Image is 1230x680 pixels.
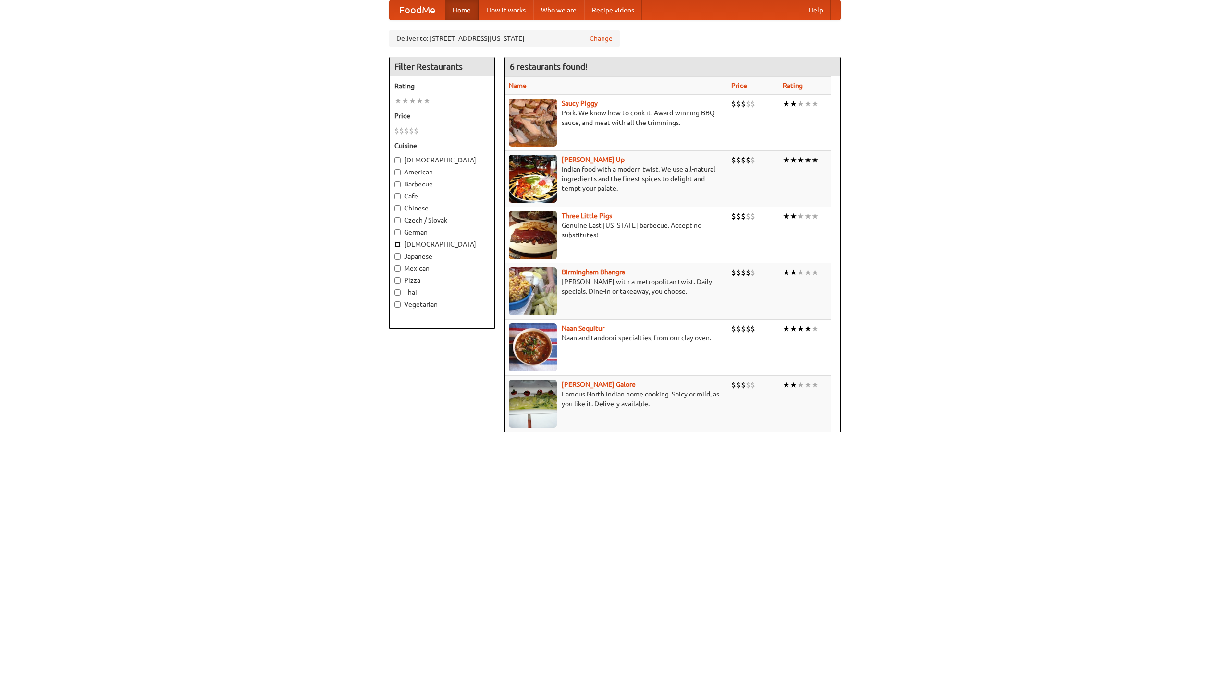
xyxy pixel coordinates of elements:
[394,215,490,225] label: Czech / Slovak
[562,212,612,220] b: Three Little Pigs
[804,267,812,278] li: ★
[562,156,625,163] b: [PERSON_NAME] Up
[746,211,750,222] li: $
[423,96,430,106] li: ★
[394,203,490,213] label: Chinese
[409,96,416,106] li: ★
[804,211,812,222] li: ★
[409,125,414,136] li: $
[750,211,755,222] li: $
[790,211,797,222] li: ★
[509,164,724,193] p: Indian food with a modern twist. We use all-natural ingredients and the finest spices to delight ...
[394,241,401,247] input: [DEMOGRAPHIC_DATA]
[394,111,490,121] h5: Price
[509,389,724,408] p: Famous North Indian home cooking. Spicy or mild, as you like it. Delivery available.
[562,381,636,388] a: [PERSON_NAME] Galore
[804,323,812,334] li: ★
[389,30,620,47] div: Deliver to: [STREET_ADDRESS][US_STATE]
[741,380,746,390] li: $
[445,0,479,20] a: Home
[812,155,819,165] li: ★
[746,155,750,165] li: $
[736,99,741,109] li: $
[509,108,724,127] p: Pork. We know how to cook it. Award-winning BBQ sauce, and meat with all the trimmings.
[741,267,746,278] li: $
[394,157,401,163] input: [DEMOGRAPHIC_DATA]
[812,380,819,390] li: ★
[812,267,819,278] li: ★
[783,323,790,334] li: ★
[509,323,557,371] img: naansequitur.jpg
[797,211,804,222] li: ★
[394,289,401,296] input: Thai
[731,99,736,109] li: $
[736,155,741,165] li: $
[797,323,804,334] li: ★
[509,333,724,343] p: Naan and tandoori specialties, from our clay oven.
[479,0,533,20] a: How it works
[394,227,490,237] label: German
[509,82,527,89] a: Name
[812,323,819,334] li: ★
[394,263,490,273] label: Mexican
[741,155,746,165] li: $
[750,99,755,109] li: $
[783,380,790,390] li: ★
[731,380,736,390] li: $
[736,380,741,390] li: $
[394,239,490,249] label: [DEMOGRAPHIC_DATA]
[390,0,445,20] a: FoodMe
[736,323,741,334] li: $
[731,267,736,278] li: $
[533,0,584,20] a: Who we are
[783,211,790,222] li: ★
[783,267,790,278] li: ★
[394,251,490,261] label: Japanese
[801,0,831,20] a: Help
[741,99,746,109] li: $
[790,267,797,278] li: ★
[509,99,557,147] img: saucy.jpg
[804,99,812,109] li: ★
[736,267,741,278] li: $
[562,324,604,332] a: Naan Sequitur
[509,267,557,315] img: bhangra.jpg
[394,181,401,187] input: Barbecue
[790,155,797,165] li: ★
[562,268,625,276] a: Birmingham Bhangra
[394,277,401,284] input: Pizza
[797,267,804,278] li: ★
[394,96,402,106] li: ★
[804,155,812,165] li: ★
[731,155,736,165] li: $
[394,141,490,150] h5: Cuisine
[804,380,812,390] li: ★
[750,323,755,334] li: $
[741,211,746,222] li: $
[390,57,494,76] h4: Filter Restaurants
[509,221,724,240] p: Genuine East [US_STATE] barbecue. Accept no substitutes!
[404,125,409,136] li: $
[394,299,490,309] label: Vegetarian
[394,287,490,297] label: Thai
[746,99,750,109] li: $
[394,169,401,175] input: American
[797,380,804,390] li: ★
[394,253,401,260] input: Japanese
[746,323,750,334] li: $
[394,81,490,91] h5: Rating
[416,96,423,106] li: ★
[741,323,746,334] li: $
[797,99,804,109] li: ★
[509,380,557,428] img: currygalore.jpg
[394,179,490,189] label: Barbecue
[394,265,401,272] input: Mexican
[562,99,598,107] a: Saucy Piggy
[394,125,399,136] li: $
[510,62,588,71] ng-pluralize: 6 restaurants found!
[590,34,613,43] a: Change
